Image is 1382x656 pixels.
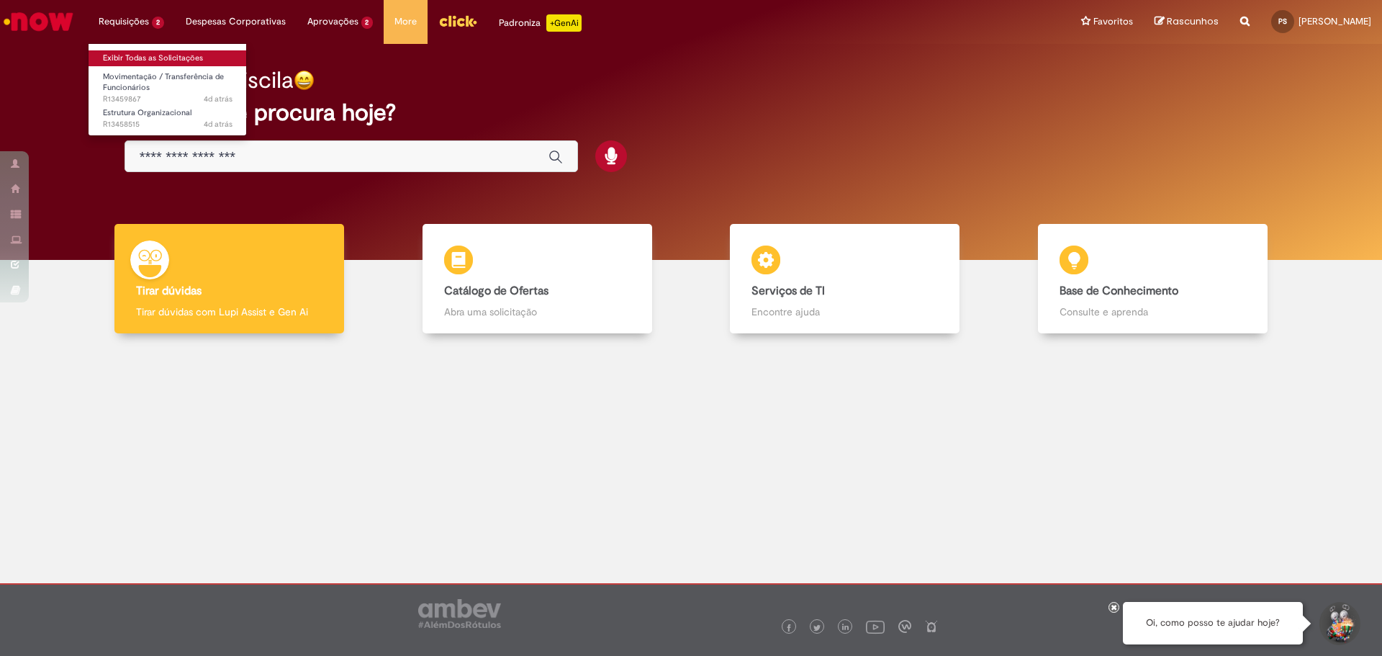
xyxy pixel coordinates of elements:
[898,620,911,633] img: logo_footer_workplace.png
[842,624,849,632] img: logo_footer_linkedin.png
[785,624,792,632] img: logo_footer_facebook.png
[384,224,692,334] a: Catálogo de Ofertas Abra uma solicitação
[103,107,191,118] span: Estrutura Organizacional
[361,17,374,29] span: 2
[1278,17,1287,26] span: PS
[307,14,358,29] span: Aprovações
[136,284,202,298] b: Tirar dúvidas
[1167,14,1219,28] span: Rascunhos
[89,105,247,132] a: Aberto R13458515 : Estrutura Organizacional
[103,71,224,94] span: Movimentação / Transferência de Funcionários
[89,69,247,100] a: Aberto R13459867 : Movimentação / Transferência de Funcionários
[76,224,384,334] a: Tirar dúvidas Tirar dúvidas com Lupi Assist e Gen Ai
[1093,14,1133,29] span: Favoritos
[125,100,1258,125] h2: O que você procura hoje?
[418,599,501,628] img: logo_footer_ambev_rotulo_gray.png
[751,284,825,298] b: Serviços de TI
[1,7,76,36] img: ServiceNow
[136,305,322,319] p: Tirar dúvidas com Lupi Assist e Gen Ai
[813,624,821,632] img: logo_footer_twitter.png
[866,617,885,636] img: logo_footer_youtube.png
[1060,284,1178,298] b: Base de Conhecimento
[88,43,247,136] ul: Requisições
[294,70,315,91] img: happy-face.png
[546,14,582,32] p: +GenAi
[103,119,232,130] span: R13458515
[204,94,232,104] time: 28/08/2025 18:42:18
[1155,15,1219,29] a: Rascunhos
[152,17,164,29] span: 2
[499,14,582,32] div: Padroniza
[1317,602,1360,645] button: Iniciar Conversa de Suporte
[1060,305,1246,319] p: Consulte e aprenda
[1299,15,1371,27] span: [PERSON_NAME]
[444,305,631,319] p: Abra uma solicitação
[204,119,232,130] time: 28/08/2025 15:07:02
[1123,602,1303,644] div: Oi, como posso te ajudar hoje?
[444,284,548,298] b: Catálogo de Ofertas
[394,14,417,29] span: More
[925,620,938,633] img: logo_footer_naosei.png
[89,50,247,66] a: Exibir Todas as Solicitações
[751,305,938,319] p: Encontre ajuda
[691,224,999,334] a: Serviços de TI Encontre ajuda
[999,224,1307,334] a: Base de Conhecimento Consulte e aprenda
[186,14,286,29] span: Despesas Corporativas
[99,14,149,29] span: Requisições
[103,94,232,105] span: R13459867
[438,10,477,32] img: click_logo_yellow_360x200.png
[204,119,232,130] span: 4d atrás
[204,94,232,104] span: 4d atrás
